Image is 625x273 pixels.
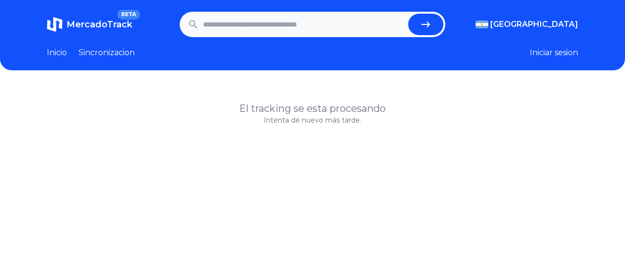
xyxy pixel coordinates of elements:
h1: El tracking se esta procesando [47,102,578,115]
p: Intenta de nuevo más tarde. [47,115,578,125]
span: [GEOGRAPHIC_DATA] [490,19,578,30]
a: MercadoTrackBETA [47,17,132,32]
span: MercadoTrack [66,19,132,30]
img: Argentina [476,21,488,28]
button: Iniciar sesion [530,47,578,59]
button: [GEOGRAPHIC_DATA] [476,19,578,30]
a: Sincronizacion [79,47,135,59]
img: MercadoTrack [47,17,62,32]
span: BETA [117,10,140,20]
a: Inicio [47,47,67,59]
